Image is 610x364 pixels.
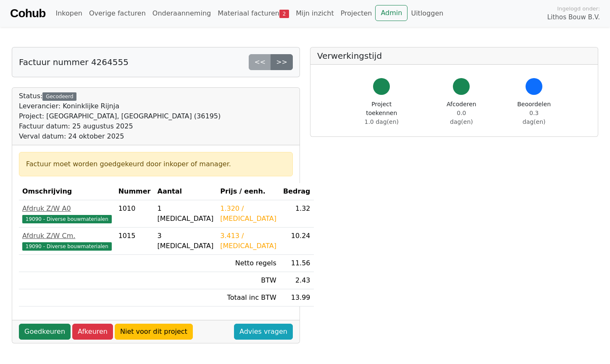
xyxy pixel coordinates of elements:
[19,324,71,340] a: Goedkeuren
[408,5,447,22] a: Uitloggen
[115,183,154,200] th: Nummer
[375,5,408,21] a: Admin
[280,255,314,272] td: 11.56
[115,324,193,340] a: Niet voor dit project
[217,272,280,289] td: BTW
[22,204,112,224] a: Afdruk Z/W A019090 - Diverse bouwmaterialen
[446,100,477,126] div: Afcoderen
[26,159,286,169] div: Factuur moet worden goedgekeurd door inkoper of manager.
[217,183,280,200] th: Prijs / eenh.
[22,204,112,214] div: Afdruk Z/W A0
[279,10,289,18] span: 2
[517,100,551,126] div: Beoordelen
[317,51,591,61] h5: Verwerkingstijd
[158,204,214,224] div: 1 [MEDICAL_DATA]
[271,54,293,70] a: >>
[19,91,221,141] div: Status:
[280,289,314,306] td: 13.99
[42,92,76,101] div: Gecodeerd
[217,289,280,306] td: Totaal inc BTW
[217,255,280,272] td: Netto regels
[19,131,221,141] div: Verval datum: 24 oktober 2025
[292,5,337,22] a: Mijn inzicht
[10,3,45,24] a: Cohub
[52,5,85,22] a: Inkopen
[22,215,112,223] span: 19090 - Diverse bouwmaterialen
[220,231,276,251] div: 3.413 / [MEDICAL_DATA]
[115,228,154,255] td: 1015
[365,118,399,125] span: 1.0 dag(en)
[19,183,115,200] th: Omschrijving
[280,272,314,289] td: 2.43
[523,110,546,125] span: 0.3 dag(en)
[337,5,376,22] a: Projecten
[86,5,149,22] a: Overige facturen
[214,5,292,22] a: Materiaal facturen2
[450,110,473,125] span: 0.0 dag(en)
[115,200,154,228] td: 1010
[557,5,600,13] span: Ingelogd onder:
[234,324,293,340] a: Advies vragen
[158,231,214,251] div: 3 [MEDICAL_DATA]
[280,200,314,228] td: 1.32
[22,231,112,241] div: Afdruk Z/W Cm.
[72,324,113,340] a: Afkeuren
[358,100,406,126] div: Project toekennen
[280,183,314,200] th: Bedrag
[280,228,314,255] td: 10.24
[154,183,217,200] th: Aantal
[19,101,221,111] div: Leverancier: Koninklijke Rijnja
[547,13,600,22] span: Lithos Bouw B.V.
[22,231,112,251] a: Afdruk Z/W Cm.19090 - Diverse bouwmaterialen
[19,121,221,131] div: Factuur datum: 25 augustus 2025
[220,204,276,224] div: 1.320 / [MEDICAL_DATA]
[22,242,112,251] span: 19090 - Diverse bouwmaterialen
[19,57,129,67] h5: Factuur nummer 4264555
[149,5,214,22] a: Onderaanneming
[19,111,221,121] div: Project: [GEOGRAPHIC_DATA], [GEOGRAPHIC_DATA] (36195)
